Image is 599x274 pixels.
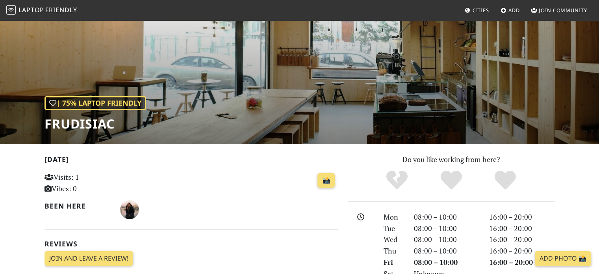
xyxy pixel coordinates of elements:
div: 08:00 – 10:00 [409,211,484,223]
div: Thu [379,245,409,257]
div: 08:00 – 10:00 [409,257,484,268]
a: Cities [462,3,492,17]
div: 16:00 – 20:00 [484,257,560,268]
h2: Reviews [45,240,338,248]
span: Join Community [539,7,587,14]
a: Join and leave a review! [45,251,133,266]
span: Letícia Ramalho [120,204,139,214]
a: LaptopFriendly LaptopFriendly [6,4,77,17]
h2: Been here [45,202,111,210]
a: Join Community [528,3,590,17]
p: Do you like working from here? [348,154,555,165]
div: 08:00 – 10:00 [409,245,484,257]
div: | 75% Laptop Friendly [45,96,146,110]
p: Visits: 1 Vibes: 0 [45,171,136,194]
div: 16:00 – 20:00 [484,245,560,257]
a: 📸 [317,173,335,188]
div: 16:00 – 20:00 [484,234,560,245]
a: Add Photo 📸 [535,251,591,266]
div: 16:00 – 20:00 [484,211,560,223]
img: LaptopFriendly [6,5,16,15]
span: Laptop [19,6,44,14]
div: Wed [379,234,409,245]
div: 16:00 – 20:00 [484,223,560,234]
div: Yes [424,170,478,191]
div: Mon [379,211,409,223]
a: Add [497,3,523,17]
span: Add [508,7,520,14]
div: Tue [379,223,409,234]
div: 08:00 – 10:00 [409,234,484,245]
div: No [370,170,424,191]
span: Cities [473,7,489,14]
h2: [DATE] [45,155,338,167]
div: Fri [379,257,409,268]
div: Definitely! [478,170,532,191]
img: 1383-leticia.jpg [120,200,139,219]
h1: Frudisiac [45,116,146,131]
span: Friendly [45,6,77,14]
div: 08:00 – 10:00 [409,223,484,234]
